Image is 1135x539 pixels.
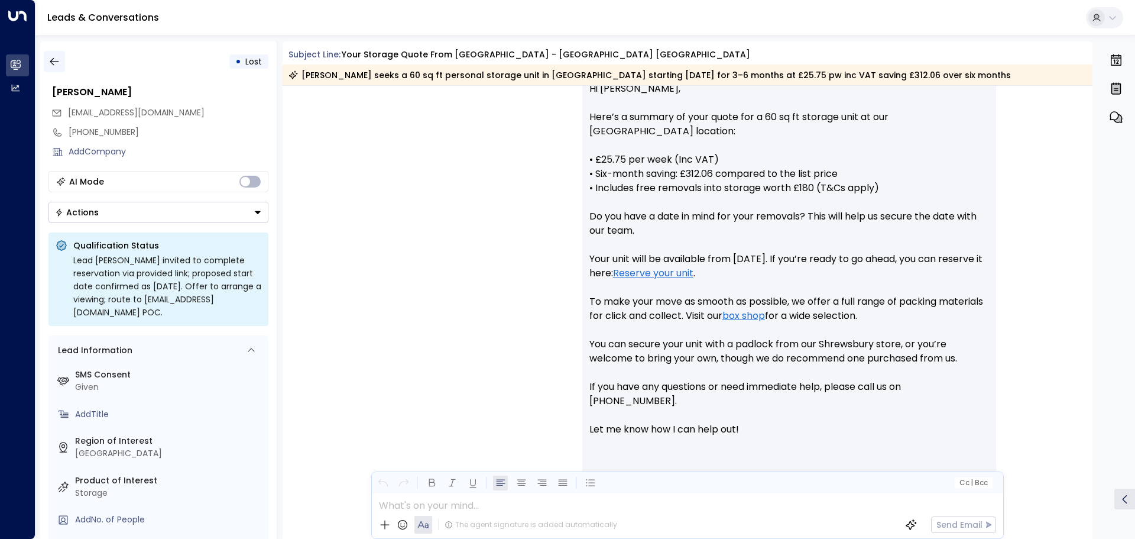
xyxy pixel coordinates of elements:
span: jamesneil131@hotmail.com [68,106,205,119]
div: Lead [PERSON_NAME] invited to complete reservation via provided link; proposed start date confirm... [73,254,261,319]
div: AddCompany [69,146,268,158]
p: Qualification Status [73,240,261,251]
span: [EMAIL_ADDRESS][DOMAIN_NAME] [68,106,205,118]
label: SMS Consent [75,369,264,381]
div: [PERSON_NAME] [52,85,268,99]
div: • [235,51,241,72]
a: Reserve your unit [613,266,693,280]
div: AI Mode [69,176,104,188]
div: [PHONE_NUMBER] [69,126,268,138]
span: | [971,479,973,487]
button: Redo [396,476,411,490]
div: Lead Information [54,344,132,357]
span: Lost [245,56,262,67]
label: Product of Interest [75,475,264,487]
div: Actions [55,207,99,218]
a: box shop [722,309,765,323]
label: Region of Interest [75,435,264,447]
div: AddTitle [75,408,264,421]
span: Cc Bcc [959,479,987,487]
span: Subject Line: [288,49,340,60]
button: Cc|Bcc [954,477,992,489]
div: AddNo. of People [75,514,264,526]
div: [GEOGRAPHIC_DATA] [75,447,264,460]
button: Undo [375,476,390,490]
div: The agent signature is added automatically [445,519,617,530]
button: Actions [48,202,268,223]
p: Hi [PERSON_NAME], Here’s a summary of your quote for a 60 sq ft storage unit at our [GEOGRAPHIC_D... [589,82,989,451]
div: Your storage quote from [GEOGRAPHIC_DATA] - [GEOGRAPHIC_DATA] [GEOGRAPHIC_DATA] [342,49,750,61]
div: Button group with a nested menu [48,202,268,223]
div: [PERSON_NAME] seeks a 60 sq ft personal storage unit in [GEOGRAPHIC_DATA] starting [DATE] for 3–6... [288,69,1011,81]
a: Leads & Conversations [47,11,159,24]
div: Storage [75,487,264,499]
div: Given [75,381,264,393]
